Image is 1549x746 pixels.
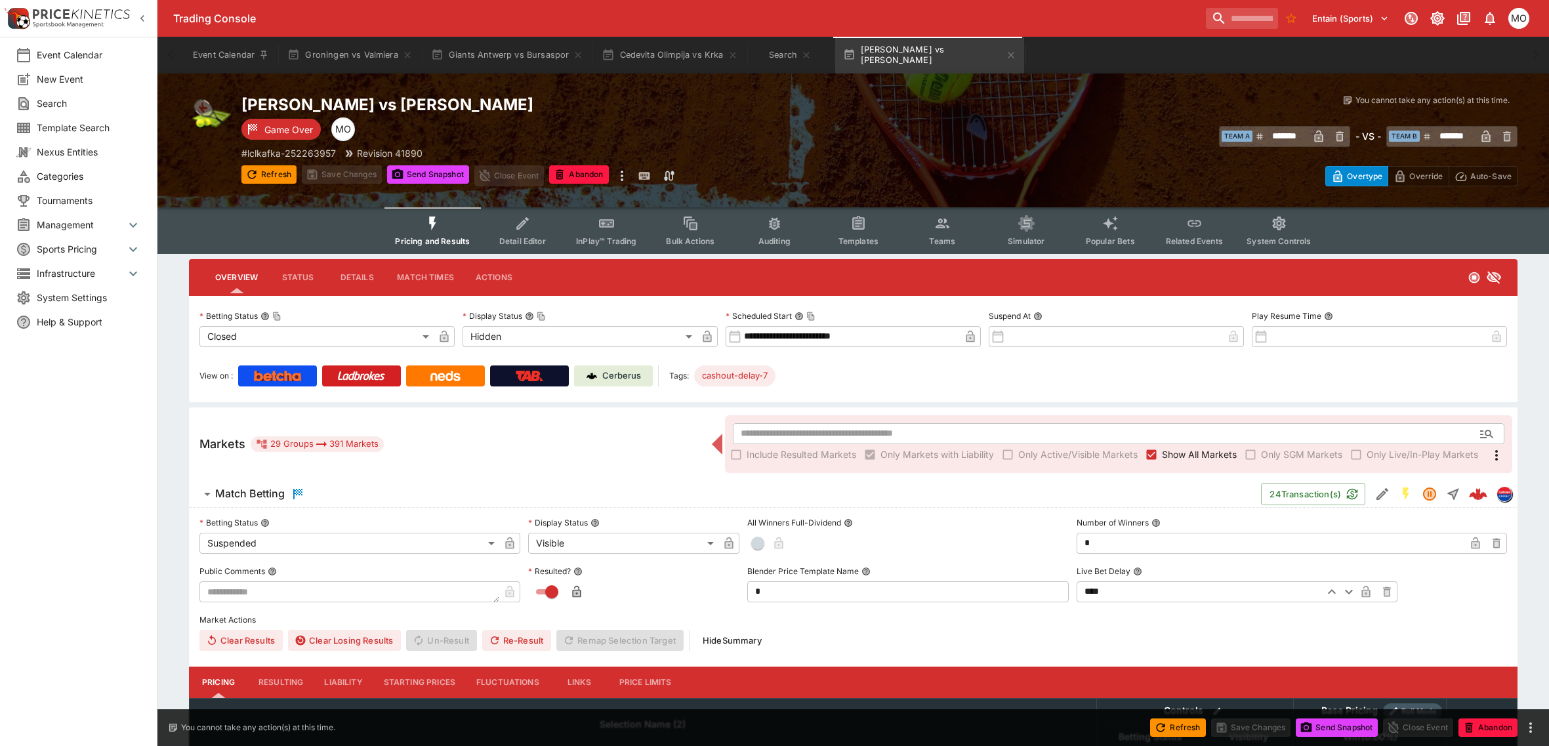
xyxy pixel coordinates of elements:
button: SGM Enabled [1394,482,1418,506]
span: Include Resulted Markets [747,447,856,461]
span: Sports Pricing [37,242,125,256]
span: Mark an event as closed and abandoned. [549,167,608,180]
button: more [1523,720,1539,736]
span: Popular Bets [1086,236,1135,246]
button: Notifications [1478,7,1502,30]
button: Documentation [1452,7,1476,30]
label: Market Actions [199,610,1507,630]
button: Search [749,37,833,73]
span: Only Markets with Liability [880,447,994,461]
button: Details [327,262,386,293]
button: Betting Status [260,518,270,528]
button: Resulting [248,667,314,698]
button: Edit Detail [1371,482,1394,506]
button: Groningen vs Valmiera [279,37,421,73]
button: Straight [1441,482,1465,506]
span: Team A [1222,131,1252,142]
a: 1b73e9de-50eb-4a8f-8b69-095df7e414f7 [1465,481,1491,507]
label: View on : [199,365,233,386]
div: Mark O'Loughlan [331,117,355,141]
span: Infrastructure [37,266,125,280]
p: Revision 41890 [357,146,423,160]
span: Detail Editor [499,236,546,246]
div: Hidden [463,326,697,347]
span: Only SGM Markets [1261,447,1342,461]
div: Show/hide Price Roll mode configuration. [1383,703,1442,719]
button: Pricing [189,667,248,698]
p: All Winners Full-Dividend [747,517,841,528]
button: Select Tenant [1304,8,1397,29]
p: Number of Winners [1077,517,1149,528]
div: lclkafka [1497,486,1512,502]
p: Copy To Clipboard [241,146,336,160]
img: lclkafka [1497,487,1512,501]
button: Send Snapshot [387,165,469,184]
button: Scheduled StartCopy To Clipboard [795,312,804,321]
button: Open [1475,422,1498,446]
div: Mark O'Loughlan [1508,8,1529,29]
img: Neds [430,371,460,381]
img: PriceKinetics Logo [4,5,30,31]
span: Help & Support [37,315,141,329]
h6: - VS - [1355,129,1381,143]
button: No Bookmarks [1281,8,1302,29]
p: Overtype [1347,169,1382,183]
span: Re-Result [482,630,551,651]
button: Live Bet Delay [1133,567,1142,576]
div: Suspended [199,533,499,554]
span: cashout-delay-7 [694,369,775,383]
p: Betting Status [199,310,258,321]
svg: Suspended [1422,486,1437,502]
button: Abandon [1458,718,1518,737]
button: Betting StatusCopy To Clipboard [260,312,270,321]
p: Suspend At [989,310,1031,321]
button: Liability [314,667,373,698]
button: Price Limits [609,667,682,698]
span: New Event [37,72,141,86]
th: Controls [1096,698,1293,724]
button: Clear Results [199,630,283,651]
button: Actions [465,262,524,293]
span: Event Calendar [37,48,141,62]
span: Roll Mode [1396,706,1442,717]
span: Show All Markets [1162,447,1237,461]
p: Scheduled Start [726,310,792,321]
span: Auditing [758,236,791,246]
span: Templates [838,236,878,246]
span: Search [37,96,141,110]
button: more [614,165,630,186]
h5: Markets [199,436,245,451]
img: TabNZ [516,371,543,381]
p: You cannot take any action(s) at this time. [1355,94,1510,106]
button: Override [1388,166,1449,186]
span: Mark an event as closed and abandoned. [1458,720,1518,733]
span: Teams [929,236,955,246]
h2: Copy To Clipboard [241,94,880,115]
img: Ladbrokes [337,371,385,381]
button: Number of Winners [1151,518,1161,528]
button: Match Betting [189,481,1261,507]
button: Cedevita Olimpija vs Krka [594,37,745,73]
button: Copy To Clipboard [272,312,281,321]
img: logo-cerberus--red.svg [1469,485,1487,503]
p: Auto-Save [1470,169,1512,183]
div: Start From [1325,166,1518,186]
button: Status [268,262,327,293]
button: Connected to PK [1399,7,1423,30]
button: Public Comments [268,567,277,576]
span: InPlay™ Trading [576,236,636,246]
button: Auto-Save [1449,166,1518,186]
p: Cerberus [602,369,641,383]
button: Blender Price Template Name [861,567,871,576]
span: Only Live/In-Play Markets [1367,447,1478,461]
p: Override [1409,169,1443,183]
div: 1b73e9de-50eb-4a8f-8b69-095df7e414f7 [1469,485,1487,503]
button: Match Times [386,262,465,293]
div: Trading Console [173,12,1201,26]
button: Giants Antwerp vs Bursaspor [423,37,592,73]
p: Play Resume Time [1252,310,1321,321]
div: Base Pricing [1316,703,1383,719]
span: Simulator [1008,236,1044,246]
svg: Hidden [1486,270,1502,285]
div: Visible [528,533,718,554]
